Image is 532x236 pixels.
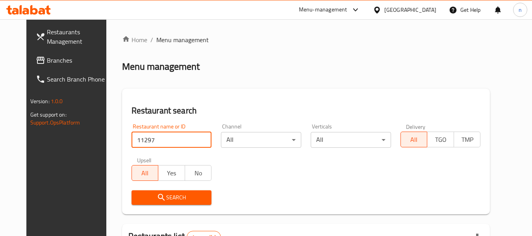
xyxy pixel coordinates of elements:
a: Home [122,35,147,45]
input: Search for restaurant name or ID.. [132,132,212,148]
button: All [132,165,159,181]
span: All [404,134,424,145]
span: Version: [30,96,50,106]
span: 1.0.0 [51,96,63,106]
div: All [221,132,301,148]
span: No [188,167,209,179]
a: Search Branch Phone [30,70,115,89]
span: Get support on: [30,110,67,120]
span: All [135,167,156,179]
div: Menu-management [299,5,347,15]
div: All [311,132,391,148]
button: TMP [454,132,481,147]
button: Yes [158,165,185,181]
a: Branches [30,51,115,70]
h2: Restaurant search [132,105,481,117]
span: TMP [457,134,478,145]
button: No [185,165,212,181]
div: [GEOGRAPHIC_DATA] [384,6,436,14]
span: n [519,6,522,14]
span: Menu management [156,35,209,45]
span: Branches [47,56,109,65]
a: Support.OpsPlatform [30,117,80,128]
button: TGO [427,132,454,147]
nav: breadcrumb [122,35,490,45]
li: / [150,35,153,45]
label: Upsell [137,157,152,163]
span: TGO [430,134,451,145]
span: Search [138,193,206,203]
button: Search [132,190,212,205]
h2: Menu management [122,60,200,73]
a: Restaurants Management [30,22,115,51]
label: Delivery [406,124,426,129]
button: All [400,132,428,147]
span: Restaurants Management [47,27,109,46]
span: Yes [161,167,182,179]
span: Search Branch Phone [47,74,109,84]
